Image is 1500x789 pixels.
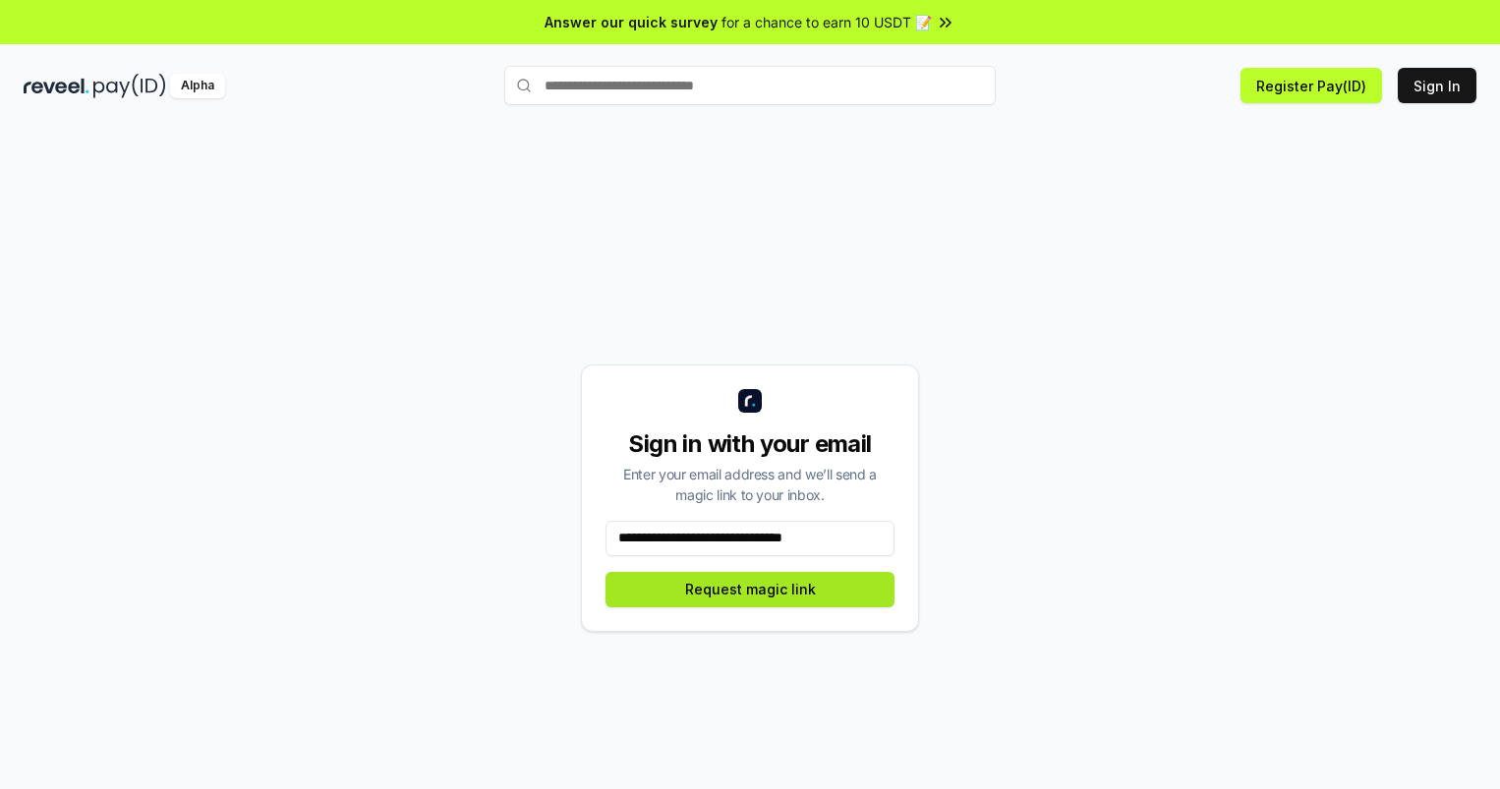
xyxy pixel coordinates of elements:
button: Register Pay(ID) [1240,68,1382,103]
img: pay_id [93,74,166,98]
span: Answer our quick survey [545,12,718,32]
button: Sign In [1398,68,1476,103]
img: logo_small [738,389,762,413]
span: for a chance to earn 10 USDT 📝 [721,12,932,32]
button: Request magic link [606,572,894,607]
img: reveel_dark [24,74,89,98]
div: Alpha [170,74,225,98]
div: Enter your email address and we’ll send a magic link to your inbox. [606,464,894,505]
div: Sign in with your email [606,428,894,460]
